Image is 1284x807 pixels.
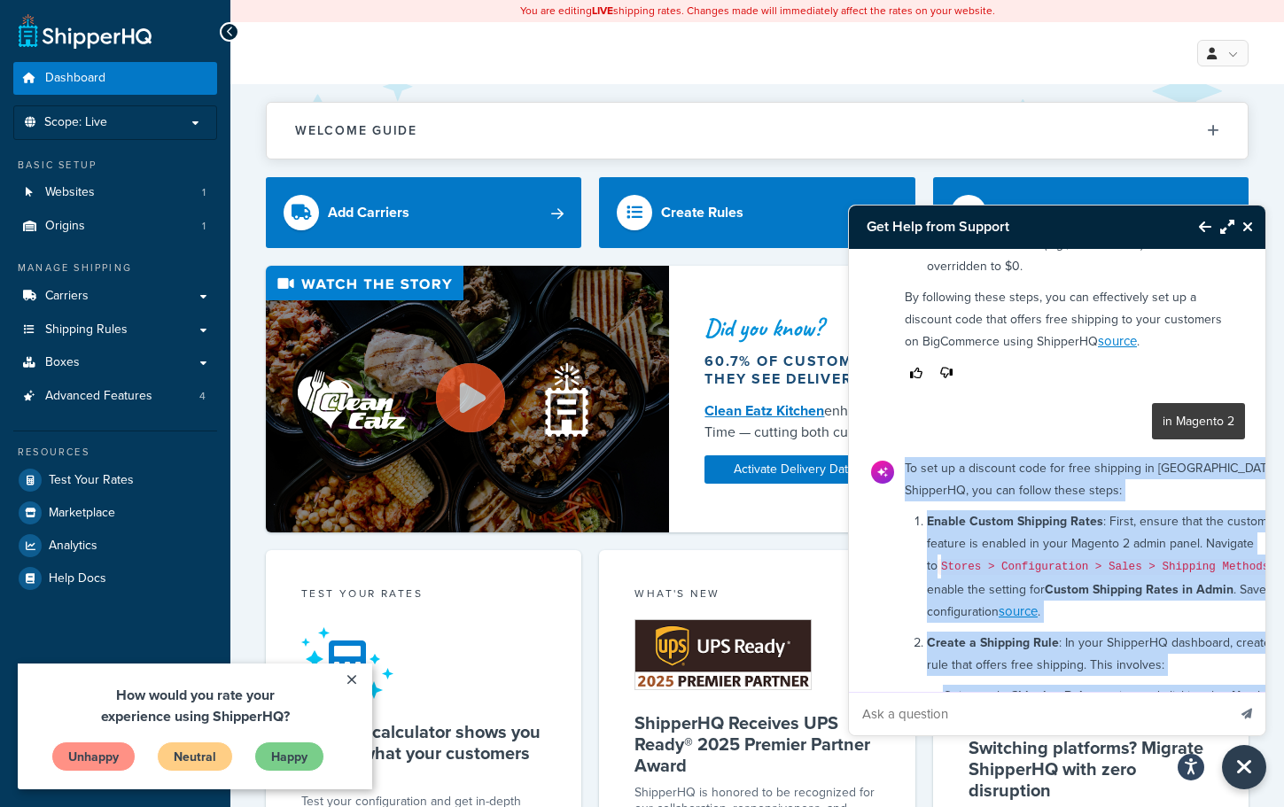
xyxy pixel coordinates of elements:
[45,355,80,370] span: Boxes
[13,210,217,243] a: Origins1
[202,185,206,200] span: 1
[13,464,217,496] a: Test Your Rates
[44,115,107,130] span: Scope: Live
[661,200,743,225] div: Create Rules
[849,206,1181,248] h3: Get Help from Support
[634,712,879,776] h5: ShipperHQ Receives UPS Ready® 2025 Premier Partner Award
[45,219,85,234] span: Origins
[237,78,307,108] a: Happy
[999,601,1038,621] a: source
[1045,580,1233,599] strong: Custom Shipping Rates in Admin
[13,158,217,173] div: Basic Setup
[13,280,217,313] a: Carriers
[13,530,217,562] a: Analytics
[927,633,1059,652] strong: Create a Shipping Rule
[266,266,669,532] img: Video thumbnail
[49,473,134,488] span: Test Your Rates
[13,563,217,594] a: Help Docs
[301,586,546,606] div: Test your rates
[933,177,1249,248] a: Explore Features
[927,512,1103,531] strong: Enable Custom Shipping Rates
[1234,216,1265,237] button: Close Resource Center
[704,400,824,421] a: Clean Eatz Kitchen
[45,185,95,200] span: Websites
[301,721,546,785] h5: Our rate calculator shows you exactly what your customers see
[634,586,879,606] div: What's New
[83,21,272,63] span: How would you rate your experience using ShipperHQ?
[49,571,106,586] span: Help Docs
[1226,687,1257,705] strong: +New
[34,78,118,108] a: Unhappy
[13,346,217,379] a: Boxes
[599,177,914,248] a: Create Rules
[905,361,928,385] button: Thumbs up
[592,3,613,19] b: LIVE
[45,71,105,86] span: Dashboard
[13,176,217,209] a: Websites1
[1163,410,1234,432] p: in Magento 2
[295,124,417,137] h2: Welcome Guide
[1222,745,1266,789] button: Close Resource Center
[13,314,217,346] a: Shipping Rules
[328,200,409,225] div: Add Carriers
[704,315,1206,340] div: Did you know?
[267,103,1248,159] button: Welcome Guide
[13,497,217,529] a: Marketplace
[139,78,215,108] a: Neutral
[1011,687,1096,705] strong: Shipping Rules
[935,361,958,385] button: Thumbs down
[704,455,926,484] a: Activate Delivery Date & Time
[905,286,1234,353] p: By following these steps, you can effectively set up a discount code that offers free shipping to...
[871,461,894,484] img: Bot Avatar
[13,260,217,275] div: Manage Shipping
[1098,331,1137,351] a: source
[995,200,1103,225] div: Explore Features
[49,506,115,521] span: Marketplace
[704,400,1206,443] div: enhanced their customer experience with Delivery Date and Time — cutting both customer service ti...
[202,219,206,234] span: 1
[1181,206,1211,247] button: Back to Resource Center
[849,693,1226,735] input: Ask a question
[704,353,1206,388] div: 60.7% of customers are more likely to purchase if they see delivery times in the cart
[13,176,217,209] li: Websites
[45,322,128,338] span: Shipping Rules
[49,539,97,554] span: Analytics
[45,389,152,404] span: Advanced Features
[13,380,217,413] a: Advanced Features4
[969,737,1213,801] h5: Switching platforms? Migrate ShipperHQ with zero disruption
[13,380,217,413] li: Advanced Features
[45,289,89,304] span: Carriers
[266,177,581,248] a: Add Carriers
[13,445,217,460] div: Resources
[1228,692,1265,735] button: Send message
[13,62,217,95] a: Dashboard
[1211,206,1234,247] button: Maximize Resource Center
[13,210,217,243] li: Origins
[199,389,206,404] span: 4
